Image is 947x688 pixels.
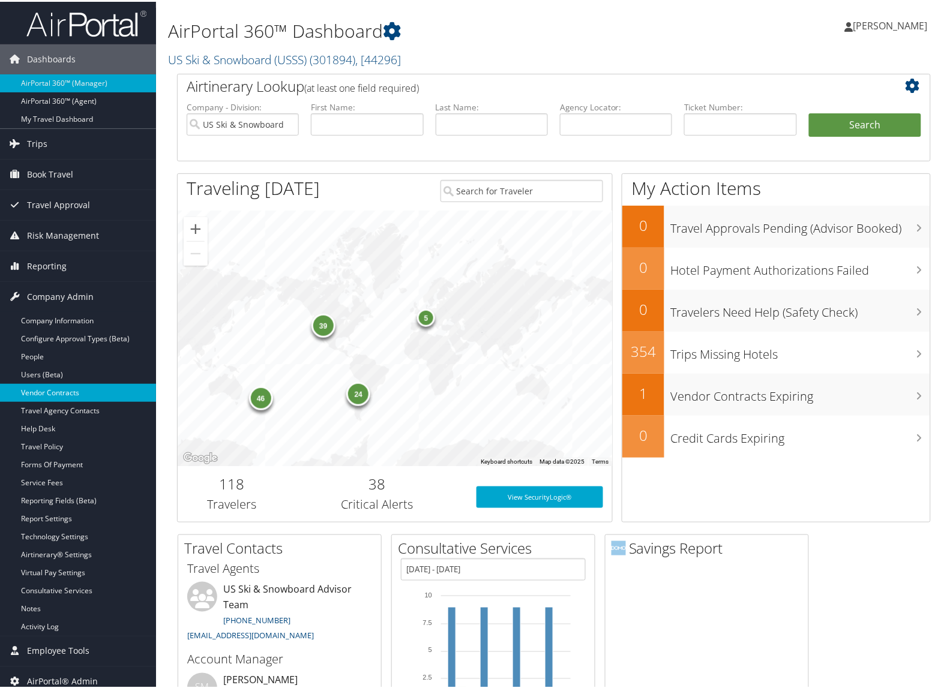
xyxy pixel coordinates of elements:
span: Travel Approval [27,188,90,218]
span: ( 301894 ) [310,50,355,66]
img: domo-logo.png [612,539,626,554]
span: Book Travel [27,158,73,188]
h2: 354 [622,340,664,360]
button: Zoom out [184,240,208,264]
div: 39 [311,312,335,336]
button: Zoom in [184,215,208,239]
h3: Critical Alerts [295,494,458,511]
tspan: 7.5 [423,617,432,624]
div: 24 [347,380,371,404]
a: 0Hotel Payment Authorizations Failed [622,246,930,288]
div: 5 [417,307,435,325]
h3: Account Manager [187,650,372,666]
div: 46 [249,384,273,408]
label: Agency Locator: [560,100,672,112]
h2: Savings Report [612,536,808,557]
span: , [ 44296 ] [355,50,401,66]
h3: Travelers Need Help (Safety Check) [670,296,930,319]
a: View SecurityLogic® [477,485,603,506]
a: US Ski & Snowboard (USSS) [168,50,401,66]
h2: 118 [187,472,277,492]
h3: Trips Missing Hotels [670,338,930,361]
span: Dashboards [27,43,76,73]
tspan: 5 [428,645,432,652]
button: Search [809,112,921,136]
span: Trips [27,127,47,157]
h2: 0 [622,298,664,318]
a: 0Credit Cards Expiring [622,414,930,456]
h3: Travel Approvals Pending (Advisor Booked) [670,212,930,235]
h2: 0 [622,423,664,444]
img: airportal-logo.png [26,8,146,36]
img: Google [181,449,220,464]
input: Search for Traveler [440,178,604,200]
li: US Ski & Snowboard Advisor Team [181,580,378,644]
h2: 1 [622,381,664,402]
h2: Travel Contacts [184,536,381,557]
label: First Name: [311,100,423,112]
a: [PERSON_NAME] [845,6,940,42]
span: Employee Tools [27,635,89,665]
tspan: 10 [425,590,432,597]
label: Company - Division: [187,100,299,112]
a: Terms (opens in new tab) [592,456,609,463]
span: Company Admin [27,280,94,310]
label: Last Name: [436,100,548,112]
h2: 38 [295,472,458,492]
h1: My Action Items [622,174,930,199]
h3: Vendor Contracts Expiring [670,380,930,403]
span: Map data ©2025 [540,456,585,463]
label: Ticket Number: [684,100,796,112]
h3: Travel Agents [187,558,372,575]
span: Reporting [27,250,67,280]
a: 354Trips Missing Hotels [622,330,930,372]
span: [PERSON_NAME] [853,17,928,31]
tspan: 2.5 [423,672,432,680]
a: 0Travelers Need Help (Safety Check) [622,288,930,330]
a: Open this area in Google Maps (opens a new window) [181,449,220,464]
a: 0Travel Approvals Pending (Advisor Booked) [622,204,930,246]
a: [EMAIL_ADDRESS][DOMAIN_NAME] [187,629,314,639]
h2: 0 [622,256,664,276]
a: [PHONE_NUMBER] [223,613,290,624]
button: Keyboard shortcuts [481,456,532,464]
h2: Airtinerary Lookup [187,74,859,95]
h2: Consultative Services [398,536,595,557]
h2: 0 [622,214,664,234]
h1: AirPortal 360™ Dashboard [168,17,682,42]
span: (at least one field required) [304,80,419,93]
h3: Hotel Payment Authorizations Failed [670,254,930,277]
h3: Travelers [187,494,277,511]
a: 1Vendor Contracts Expiring [622,372,930,414]
h1: Traveling [DATE] [187,174,320,199]
h3: Credit Cards Expiring [670,422,930,445]
span: Risk Management [27,219,99,249]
